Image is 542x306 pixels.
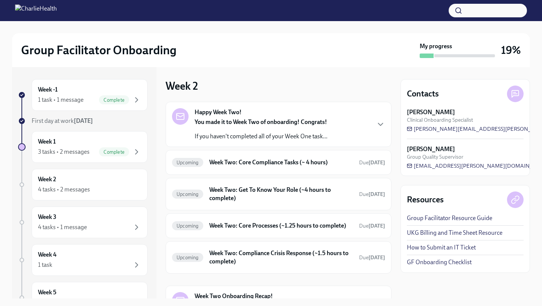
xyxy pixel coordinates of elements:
[407,258,472,266] a: GF Onboarding Checklist
[172,191,203,197] span: Upcoming
[99,97,129,103] span: Complete
[172,255,203,260] span: Upcoming
[407,194,444,205] h4: Resources
[38,251,56,259] h6: Week 4
[172,184,385,204] a: UpcomingWeek Two: Get To Know Your Role (~4 hours to complete)Due[DATE]
[32,117,93,124] span: First day at work
[407,153,463,161] span: Group Quality Supervisor
[195,108,242,116] strong: Happy Week Two!
[368,159,385,166] strong: [DATE]
[359,191,385,197] span: Due
[195,132,327,141] p: If you haven't completed all of your Week One task...
[74,117,93,124] strong: [DATE]
[18,131,148,163] a: Week 13 tasks • 2 messagesComplete
[368,254,385,261] strong: [DATE]
[407,116,473,124] span: Clinical Onboarding Specialist
[501,43,521,57] h3: 19%
[407,88,439,99] h4: Contacts
[407,214,492,222] a: Group Facilitator Resource Guide
[38,223,87,231] div: 4 tasks • 1 message
[195,292,273,300] strong: Week Two Onboarding Recap!
[359,159,385,166] span: Due
[38,288,56,297] h6: Week 5
[172,156,385,168] a: UpcomingWeek Two: Core Compliance Tasks (~ 4 hours)Due[DATE]
[38,138,56,146] h6: Week 1
[359,254,385,261] span: October 13th, 2025 10:00
[15,5,57,17] img: CharlieHealth
[38,96,84,104] div: 1 task • 1 message
[209,186,353,202] h6: Week Two: Get To Know Your Role (~4 hours to complete)
[359,159,385,166] span: October 13th, 2025 10:00
[21,43,177,58] h2: Group Facilitator Onboarding
[38,86,58,94] h6: Week -1
[38,148,90,156] div: 3 tasks • 2 messages
[38,213,56,221] h6: Week 3
[18,169,148,200] a: Week 24 tasks • 2 messages
[407,108,455,116] strong: [PERSON_NAME]
[359,191,385,198] span: October 13th, 2025 10:00
[18,244,148,276] a: Week 41 task
[38,175,56,184] h6: Week 2
[172,223,203,229] span: Upcoming
[359,254,385,261] span: Due
[18,207,148,238] a: Week 34 tasks • 1 message
[18,79,148,111] a: Week -11 task • 1 messageComplete
[172,160,203,165] span: Upcoming
[172,248,385,267] a: UpcomingWeek Two: Compliance Crisis Response (~1.5 hours to complete)Due[DATE]
[359,223,385,229] span: Due
[420,42,452,50] strong: My progress
[209,158,353,167] h6: Week Two: Core Compliance Tasks (~ 4 hours)
[368,223,385,229] strong: [DATE]
[209,222,353,230] h6: Week Two: Core Processes (~1.25 hours to complete)
[359,222,385,229] span: October 13th, 2025 10:00
[368,191,385,197] strong: [DATE]
[38,261,52,269] div: 1 task
[172,220,385,232] a: UpcomingWeek Two: Core Processes (~1.25 hours to complete)Due[DATE]
[407,229,502,237] a: UKG Billing and Time Sheet Resource
[209,249,353,266] h6: Week Two: Compliance Crisis Response (~1.5 hours to complete)
[99,149,129,155] span: Complete
[38,185,90,194] div: 4 tasks • 2 messages
[407,145,455,153] strong: [PERSON_NAME]
[407,243,476,252] a: How to Submit an IT Ticket
[195,118,327,125] strong: You made it to Week Two of onboarding! Congrats!
[166,79,198,93] h3: Week 2
[18,117,148,125] a: First day at work[DATE]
